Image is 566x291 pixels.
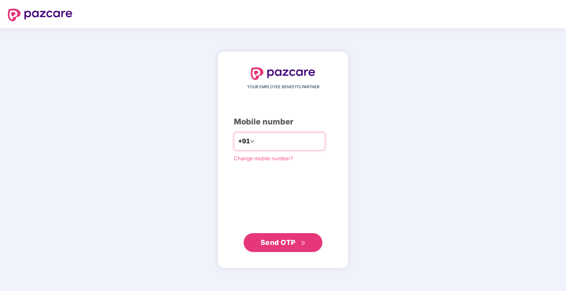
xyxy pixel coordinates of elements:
span: Send OTP [261,238,296,247]
button: Send OTPdouble-right [244,233,322,252]
a: Change mobile number? [234,155,293,161]
img: logo [8,9,72,21]
span: +91 [238,136,250,146]
span: double-right [301,241,306,246]
img: logo [251,67,315,80]
span: down [250,139,255,144]
span: YOUR EMPLOYEE BENEFITS PARTNER [247,84,319,90]
div: Mobile number [234,116,332,128]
